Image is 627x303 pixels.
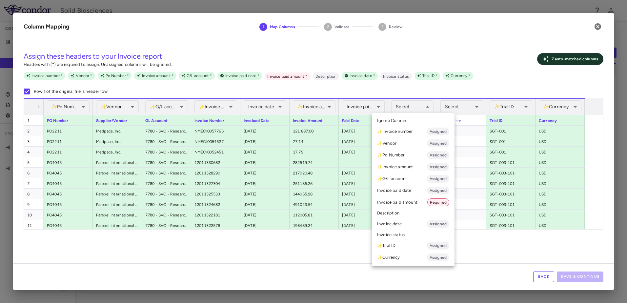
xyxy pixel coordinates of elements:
[427,152,449,158] span: Assigned
[372,230,455,240] li: Invoice status
[372,149,455,161] li: ✨ Po Number
[372,185,455,196] li: Invoice paid date
[372,161,455,173] li: ✨ Invoice amount
[427,176,449,182] span: Assigned
[372,196,455,208] li: Invoice paid amount
[372,126,455,137] li: ✨ Invoice number
[427,140,449,146] span: Assigned
[427,129,449,134] span: Assigned
[372,208,455,218] li: Description
[427,221,449,227] span: Assigned
[427,164,449,170] span: Assigned
[428,199,449,205] span: Required
[372,252,455,263] li: ✨ Currency
[372,218,455,230] li: Invoice date
[427,188,449,193] span: Assigned
[372,240,455,252] li: ✨ Trial ID
[427,243,449,249] span: Assigned
[372,137,455,149] li: ✨ Vendor
[372,173,455,185] li: ✨ G/L account
[377,118,406,124] span: Ignore Column
[427,254,449,260] span: Assigned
